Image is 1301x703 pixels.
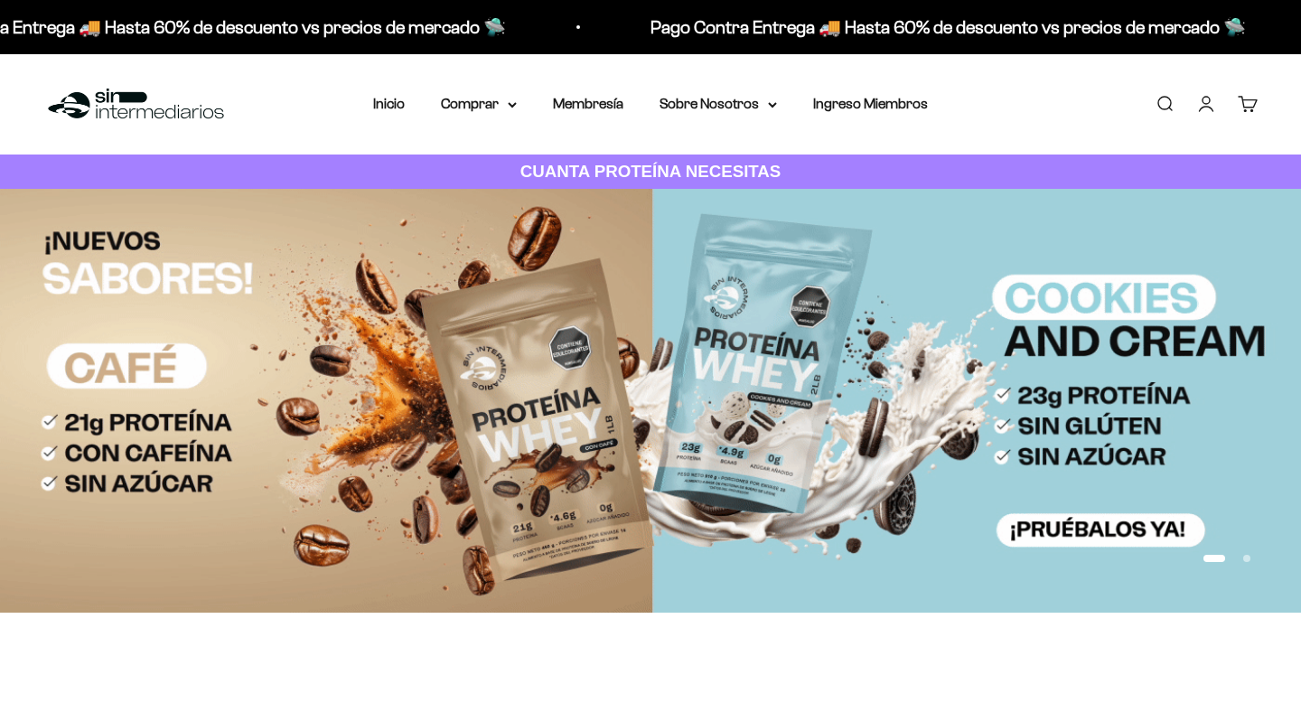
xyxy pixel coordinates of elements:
[520,162,782,181] strong: CUANTA PROTEÍNA NECESITAS
[813,96,928,111] a: Ingreso Miembros
[553,96,623,111] a: Membresía
[373,96,405,111] a: Inicio
[441,92,517,116] summary: Comprar
[660,92,777,116] summary: Sobre Nosotros
[646,13,1241,42] p: Pago Contra Entrega 🚚 Hasta 60% de descuento vs precios de mercado 🛸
